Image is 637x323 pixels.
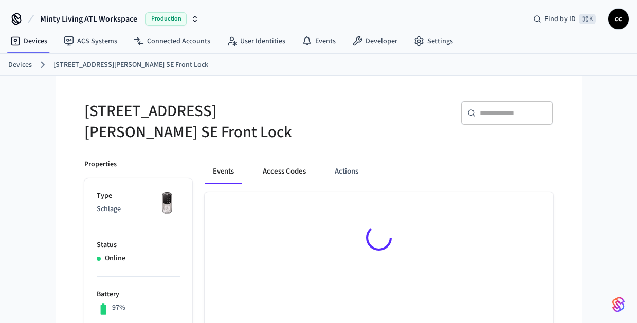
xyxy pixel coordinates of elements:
[112,302,125,313] p: 97%
[326,159,367,184] button: Actions
[105,253,125,264] p: Online
[8,60,32,70] a: Devices
[254,159,314,184] button: Access Codes
[97,191,180,201] p: Type
[525,10,604,28] div: Find by ID⌘ K
[609,10,628,28] span: cc
[344,32,406,50] a: Developer
[97,240,180,251] p: Status
[154,191,180,216] img: Yale Assure Touchscreen Wifi Smart Lock, Satin Nickel, Front
[145,12,187,26] span: Production
[219,32,294,50] a: User Identities
[544,14,576,24] span: Find by ID
[97,204,180,215] p: Schlage
[579,14,596,24] span: ⌘ K
[608,9,629,29] button: cc
[125,32,219,50] a: Connected Accounts
[40,13,137,25] span: Minty Living ATL Workspace
[294,32,344,50] a: Events
[612,296,625,313] img: SeamLogoGradient.69752ec5.svg
[2,32,56,50] a: Devices
[97,289,180,300] p: Battery
[56,32,125,50] a: ACS Systems
[84,101,313,143] h5: [STREET_ADDRESS][PERSON_NAME] SE Front Lock
[406,32,461,50] a: Settings
[53,60,208,70] a: [STREET_ADDRESS][PERSON_NAME] SE Front Lock
[205,159,553,184] div: ant example
[84,159,117,170] p: Properties
[205,159,242,184] button: Events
